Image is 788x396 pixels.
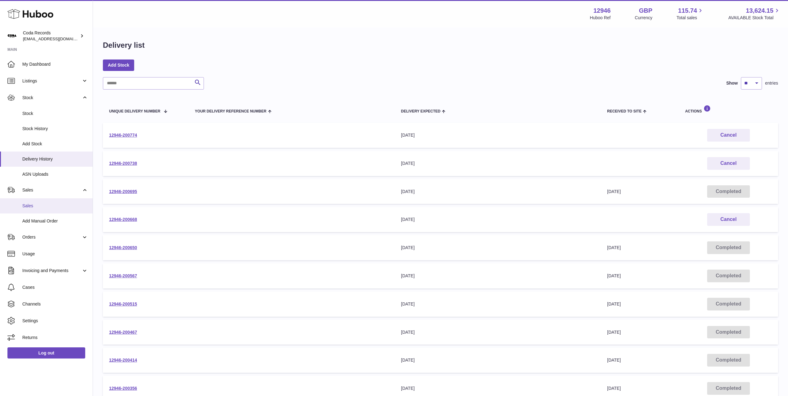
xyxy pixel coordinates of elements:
span: Usage [22,251,88,257]
a: 12946-200467 [109,330,137,335]
div: [DATE] [401,245,595,251]
button: Cancel [707,129,750,142]
span: [DATE] [607,330,621,335]
div: [DATE] [401,189,595,195]
span: entries [765,80,778,86]
div: [DATE] [401,301,595,307]
div: [DATE] [401,385,595,391]
span: Returns [22,335,88,341]
img: haz@pcatmedia.com [7,31,17,41]
span: Cases [22,284,88,290]
span: Unique Delivery Number [109,109,160,113]
label: Show [726,80,738,86]
span: Listings [22,78,81,84]
h1: Delivery list [103,40,145,50]
span: Sales [22,187,81,193]
span: [DATE] [607,189,621,194]
span: Sales [22,203,88,209]
span: Orders [22,234,81,240]
div: [DATE] [401,132,595,138]
span: Your Delivery Reference Number [195,109,266,113]
div: [DATE] [401,273,595,279]
span: Received to Site [607,109,641,113]
span: Total sales [676,15,704,21]
div: [DATE] [401,357,595,363]
strong: GBP [639,7,652,15]
span: 115.74 [678,7,697,15]
span: [DATE] [607,245,621,250]
span: Invoicing and Payments [22,268,81,274]
a: 12946-200650 [109,245,137,250]
a: Log out [7,347,85,359]
a: 115.74 Total sales [676,7,704,21]
strong: 12946 [593,7,611,15]
a: 12946-200738 [109,161,137,166]
div: Huboo Ref [590,15,611,21]
span: [EMAIL_ADDRESS][DOMAIN_NAME] [23,36,91,41]
a: 12946-200695 [109,189,137,194]
div: Actions [685,105,772,113]
span: Delivery History [22,156,88,162]
span: Delivery Expected [401,109,440,113]
div: [DATE] [401,161,595,166]
span: [DATE] [607,358,621,363]
div: [DATE] [401,217,595,222]
div: Coda Records [23,30,79,42]
span: AVAILABLE Stock Total [728,15,781,21]
span: Stock [22,95,81,101]
span: Stock [22,111,88,117]
span: Add Stock [22,141,88,147]
span: [DATE] [607,386,621,391]
div: Currency [635,15,653,21]
span: Settings [22,318,88,324]
span: Channels [22,301,88,307]
a: 12946-200515 [109,301,137,306]
a: 12946-200668 [109,217,137,222]
a: Add Stock [103,59,134,71]
span: ASN Uploads [22,171,88,177]
a: 13,624.15 AVAILABLE Stock Total [728,7,781,21]
div: [DATE] [401,329,595,335]
span: Add Manual Order [22,218,88,224]
a: 12946-200567 [109,273,137,278]
span: [DATE] [607,273,621,278]
span: 13,624.15 [746,7,773,15]
span: Stock History [22,126,88,132]
a: 12946-200414 [109,358,137,363]
span: My Dashboard [22,61,88,67]
button: Cancel [707,213,750,226]
button: Cancel [707,157,750,170]
span: [DATE] [607,301,621,306]
a: 12946-200356 [109,386,137,391]
a: 12946-200774 [109,133,137,138]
